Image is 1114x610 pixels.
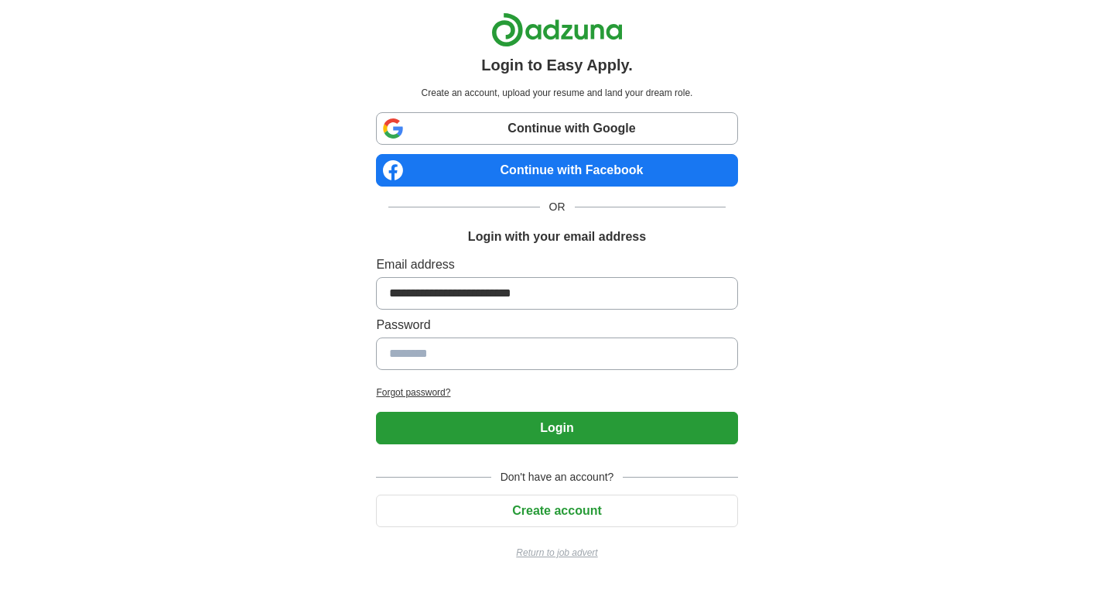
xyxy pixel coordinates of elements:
[468,228,646,246] h1: Login with your email address
[540,199,575,215] span: OR
[376,504,737,517] a: Create account
[376,495,737,527] button: Create account
[491,12,623,47] img: Adzuna logo
[481,53,633,77] h1: Login to Easy Apply.
[376,412,737,444] button: Login
[491,469,624,485] span: Don't have an account?
[376,154,737,187] a: Continue with Facebook
[376,255,737,274] label: Email address
[376,316,737,334] label: Password
[376,386,737,399] a: Forgot password?
[376,546,737,560] a: Return to job advert
[379,86,734,100] p: Create an account, upload your resume and land your dream role.
[376,112,737,145] a: Continue with Google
